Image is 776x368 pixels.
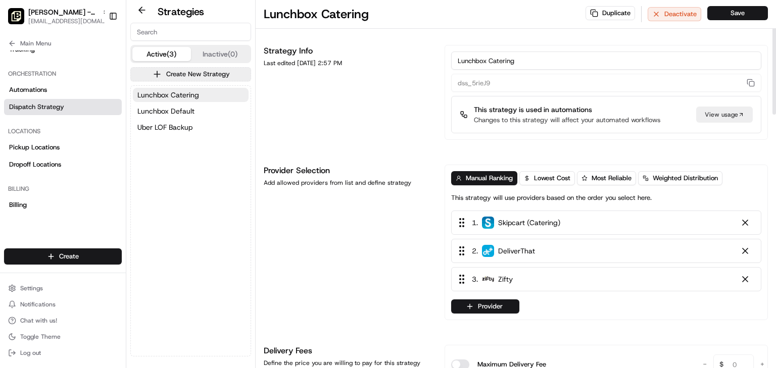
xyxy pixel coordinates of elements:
[137,90,199,100] span: Lunchbox Catering
[4,139,122,155] a: Pickup Locations
[28,17,109,25] button: [EMAIL_ADDRESS][DOMAIN_NAME]
[89,156,110,164] span: [DATE]
[132,47,191,61] button: Active (3)
[71,249,122,257] a: Powered byPylon
[4,248,122,265] button: Create
[4,181,122,197] div: Billing
[84,156,87,164] span: •
[133,120,249,134] button: Uber LOF Backup
[4,66,122,82] div: Orchestration
[31,156,82,164] span: [PERSON_NAME]
[158,5,204,19] h2: Strategies
[26,65,167,75] input: Clear
[264,59,432,67] div: Last edited [DATE] 2:57 PM
[466,174,513,183] span: Manual Ranking
[4,346,122,360] button: Log out
[498,218,560,228] span: Skipcart (Catering)
[519,171,575,185] button: Lowest Cost
[4,297,122,311] button: Notifications
[101,250,122,257] span: Pylon
[130,23,251,41] input: Search
[9,200,27,209] span: Billing
[451,193,652,202] p: This strategy will use providers based on the order you select here.
[10,40,184,56] p: Welcome 👋
[696,107,753,123] a: View usage
[95,225,162,235] span: API Documentation
[474,116,660,125] p: Changes to this strategy will affect your automated workflows
[707,6,768,20] button: Save
[45,106,139,114] div: We're available if you need us!
[10,96,28,114] img: 1736555255976-a54dd68f-1ca7-489b-9aae-adbdc363a1c4
[4,4,105,28] button: Pei Wei - Clearlake[PERSON_NAME] - [GEOGRAPHIC_DATA][EMAIL_ADDRESS][DOMAIN_NAME]
[451,171,517,185] button: Manual Ranking
[451,299,519,313] button: Provider
[59,252,79,261] span: Create
[20,349,41,357] span: Log out
[81,221,166,239] a: 💻API Documentation
[137,106,195,116] span: Lunchbox Default
[28,7,98,17] button: [PERSON_NAME] - [GEOGRAPHIC_DATA]
[21,96,39,114] img: 9188753566659_6852d8bf1fb38e338040_72.png
[498,274,513,284] span: Zifty
[4,281,122,295] button: Settings
[20,333,61,341] span: Toggle Theme
[4,36,122,50] button: Main Menu
[577,171,636,185] button: Most Reliable
[85,226,93,234] div: 💻
[9,143,60,152] span: Pickup Locations
[4,330,122,344] button: Toggle Theme
[456,274,513,285] div: 3 .
[9,160,61,169] span: Dropoff Locations
[9,85,47,94] span: Automations
[482,273,494,285] img: zifty-logo-trans-sq.png
[157,129,184,141] button: See all
[482,217,494,229] img: profile_skipcart_partner.png
[264,45,432,57] h1: Strategy Info
[4,313,122,328] button: Chat with us!
[20,156,28,165] img: 1736555255976-a54dd68f-1ca7-489b-9aae-adbdc363a1c4
[264,165,432,177] h1: Provider Selection
[191,47,250,61] button: Inactive (0)
[451,267,761,291] div: 3. Zifty
[4,82,122,98] a: Automations
[474,104,660,115] p: This strategy is used in automations
[6,221,81,239] a: 📗Knowledge Base
[172,99,184,111] button: Start new chat
[264,6,369,22] h1: Lunchbox Catering
[9,102,64,112] span: Dispatch Strategy
[592,174,632,183] span: Most Reliable
[653,174,718,183] span: Weighted Distribution
[638,171,722,185] button: Weighted Distribution
[20,225,77,235] span: Knowledge Base
[20,284,43,292] span: Settings
[586,6,635,20] button: Duplicate
[133,88,249,102] button: Lunchbox Catering
[534,174,570,183] span: Lowest Cost
[456,245,535,256] div: 2 .
[456,217,560,228] div: 1 .
[264,179,432,187] div: Add allowed providers from list and define strategy
[10,10,30,30] img: Nash
[89,183,110,191] span: [DATE]
[264,345,432,357] h1: Delivery Fees
[45,96,166,106] div: Start new chat
[648,7,701,21] button: Deactivate
[8,8,24,24] img: Pei Wei - Clearlake
[10,146,26,163] img: Brittany Newman
[130,67,251,81] button: Create New Strategy
[4,99,122,115] a: Dispatch Strategy
[482,245,494,257] img: profile_deliverthat_partner.png
[133,104,249,118] button: Lunchbox Default
[10,226,18,234] div: 📗
[4,123,122,139] div: Locations
[264,359,432,367] div: Define the price you are willing to pay for this strategy
[20,39,51,47] span: Main Menu
[10,174,26,190] img: Masood Aslam
[4,156,122,173] a: Dropoff Locations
